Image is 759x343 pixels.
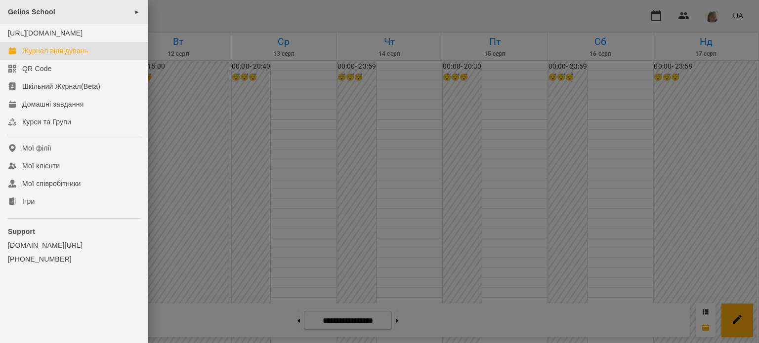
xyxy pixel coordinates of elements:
div: Мої співробітники [22,179,81,189]
p: Support [8,227,140,236]
span: ► [134,8,140,16]
div: Мої клієнти [22,161,60,171]
div: Курси та Групи [22,117,71,127]
div: Журнал відвідувань [22,46,88,56]
div: Ігри [22,196,35,206]
a: [URL][DOMAIN_NAME] [8,29,83,37]
a: [PHONE_NUMBER] [8,254,140,264]
span: Gelios School [8,8,55,16]
div: Шкільний Журнал(Beta) [22,81,100,91]
div: QR Code [22,64,52,74]
div: Мої філії [22,143,51,153]
div: Домашні завдання [22,99,84,109]
a: [DOMAIN_NAME][URL] [8,240,140,250]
